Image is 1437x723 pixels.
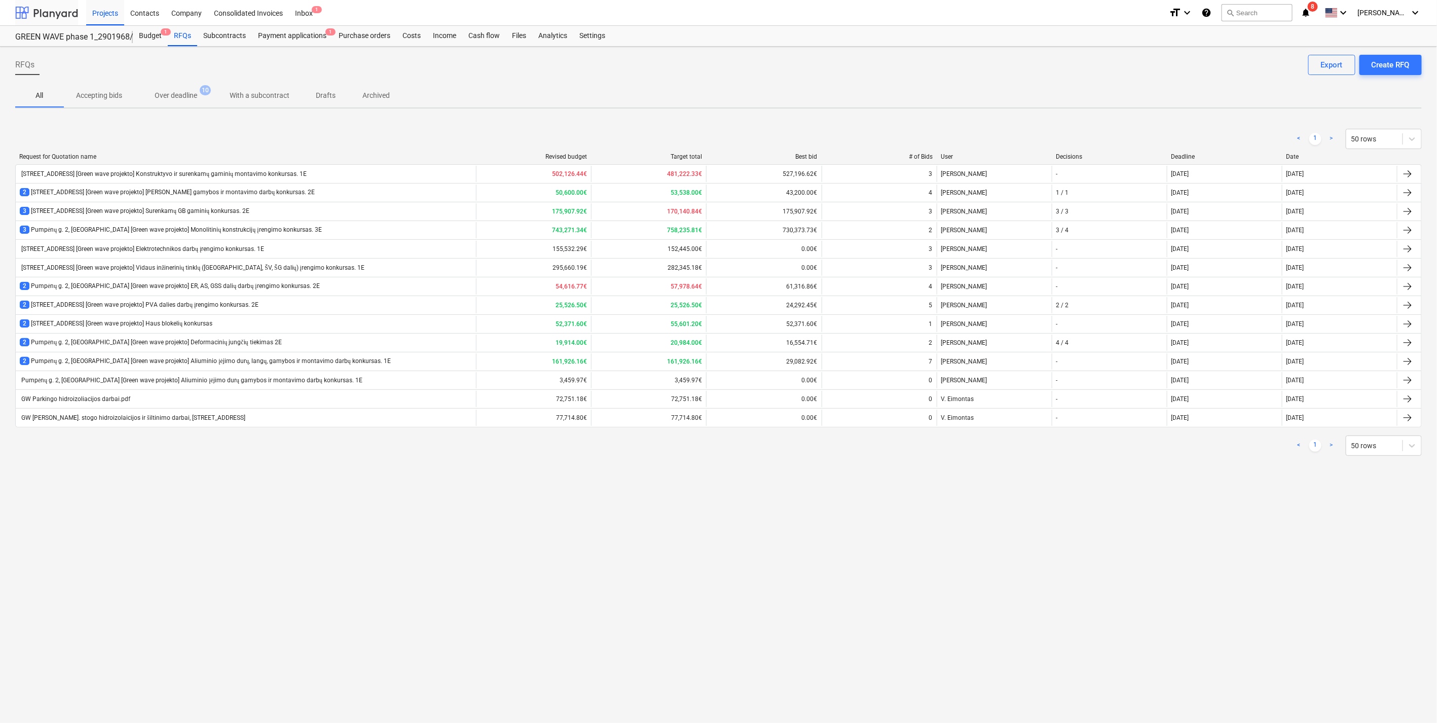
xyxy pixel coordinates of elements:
span: 2 [20,282,29,290]
div: [DATE] [1171,170,1189,177]
div: Deadline [1171,153,1278,160]
a: Subcontracts [197,26,252,46]
div: 175,907.92€ [706,203,821,220]
div: 0 [929,377,933,384]
div: [PERSON_NAME] [937,316,1052,332]
div: 3 [929,264,933,271]
iframe: Chat Widget [1386,674,1437,723]
span: 2 [20,319,29,328]
div: - [1056,283,1058,290]
a: Previous page [1293,133,1305,145]
i: keyboard_arrow_down [1338,7,1350,19]
a: Page 1 is your current page [1309,133,1321,145]
div: [STREET_ADDRESS] [Green wave projekto] Surenkamų GB gaminių konkursas. 2E [20,207,249,215]
div: [DATE] [1171,358,1189,365]
div: 5 [929,302,933,309]
div: V. Eimontas [937,391,1052,407]
div: [PERSON_NAME] [937,241,1052,257]
div: 155,532.29€ [476,241,591,257]
span: 1 [312,6,322,13]
div: 3,459.97€ [476,372,591,388]
a: Previous page [1293,440,1305,452]
a: Files [506,26,532,46]
b: 175,907.92€ [552,208,587,215]
div: 3 [929,208,933,215]
div: [DATE] [1286,264,1304,271]
div: Decisions [1056,153,1163,160]
div: 4 [929,189,933,196]
div: Pumpėnų g. 2, [GEOGRAPHIC_DATA] [Green wave projekto] Deformacinių jungčių tiekimas 2E [20,338,282,347]
div: [DATE] [1171,395,1189,403]
span: [PERSON_NAME] [1358,9,1409,17]
div: 4 [929,283,933,290]
b: 161,926.16€ [552,358,587,365]
span: 2 [20,338,29,346]
a: Cash flow [462,26,506,46]
div: [DATE] [1171,414,1189,421]
i: notifications [1301,7,1311,19]
div: GREEN WAVE phase 1_2901968/2901969/2901972 [15,32,121,43]
div: Costs [396,26,427,46]
i: keyboard_arrow_down [1410,7,1422,19]
div: Request for Quotation name [19,153,472,160]
div: [DATE] [1286,245,1304,252]
div: Payment applications [252,26,333,46]
b: 743,271.34€ [552,227,587,234]
div: 527,196.62€ [706,166,821,182]
div: [DATE] [1286,227,1304,234]
div: Target total [595,153,702,160]
a: Income [427,26,462,46]
div: 730,373.73€ [706,222,821,238]
p: Over deadline [155,90,197,101]
div: 7 [929,358,933,365]
a: Analytics [532,26,573,46]
div: 43,200.00€ [706,185,821,201]
div: 2 / 2 [1056,302,1069,309]
div: [PERSON_NAME] [937,185,1052,201]
div: - [1056,358,1058,365]
div: Pumpėnų g. 2, [GEOGRAPHIC_DATA] [Green wave projekto] Monolitinių konstrukcijų įrengimo konkursas... [20,226,322,234]
p: Archived [362,90,390,101]
div: 0.00€ [706,241,821,257]
div: - [1056,264,1058,271]
div: - [1056,320,1058,328]
div: 3 / 3 [1056,208,1069,215]
div: [DATE] [1286,320,1304,328]
a: Settings [573,26,611,46]
div: Budget [133,26,168,46]
div: Pumpėnų g. 2, [GEOGRAPHIC_DATA] [Green wave projekto] Aliuminio įėjimo durų, langų, gamybos ir mo... [20,357,391,366]
b: 502,126.44€ [552,170,587,177]
div: 4 / 4 [1056,339,1069,346]
div: [DATE] [1286,189,1304,196]
b: 161,926.16€ [667,358,702,365]
a: Purchase orders [333,26,396,46]
a: Next page [1325,440,1338,452]
a: Next page [1325,133,1338,145]
div: 3,459.97€ [591,372,706,388]
div: [PERSON_NAME] [937,203,1052,220]
div: 29,082.92€ [706,353,821,370]
a: Payment applications1 [252,26,333,46]
span: 10 [200,85,211,95]
b: 25,526.50€ [671,302,702,309]
div: [STREET_ADDRESS] [Green wave projekto] [PERSON_NAME] gamybos ir montavimo darbų konkursas. 2E [20,188,315,197]
div: 16,554.71€ [706,335,821,351]
i: Knowledge base [1201,7,1211,19]
div: [DATE] [1286,395,1304,403]
span: 8 [1308,2,1318,12]
div: [DATE] [1286,302,1304,309]
div: [STREET_ADDRESS] [Green wave projekto] Elektrotechnikos darbų įrengimo konkursas. 1E [20,245,264,253]
div: [DATE] [1171,264,1189,271]
div: [PERSON_NAME] [937,222,1052,238]
div: [DATE] [1171,245,1189,252]
div: Date [1286,153,1393,160]
div: [DATE] [1171,320,1189,328]
div: Revised budget [480,153,587,160]
b: 50,600.00€ [556,189,587,196]
div: [STREET_ADDRESS] [Green wave projekto] Vidaus inžinerinių tinklų ([GEOGRAPHIC_DATA], ŠV, ŠG dalių... [20,264,364,272]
